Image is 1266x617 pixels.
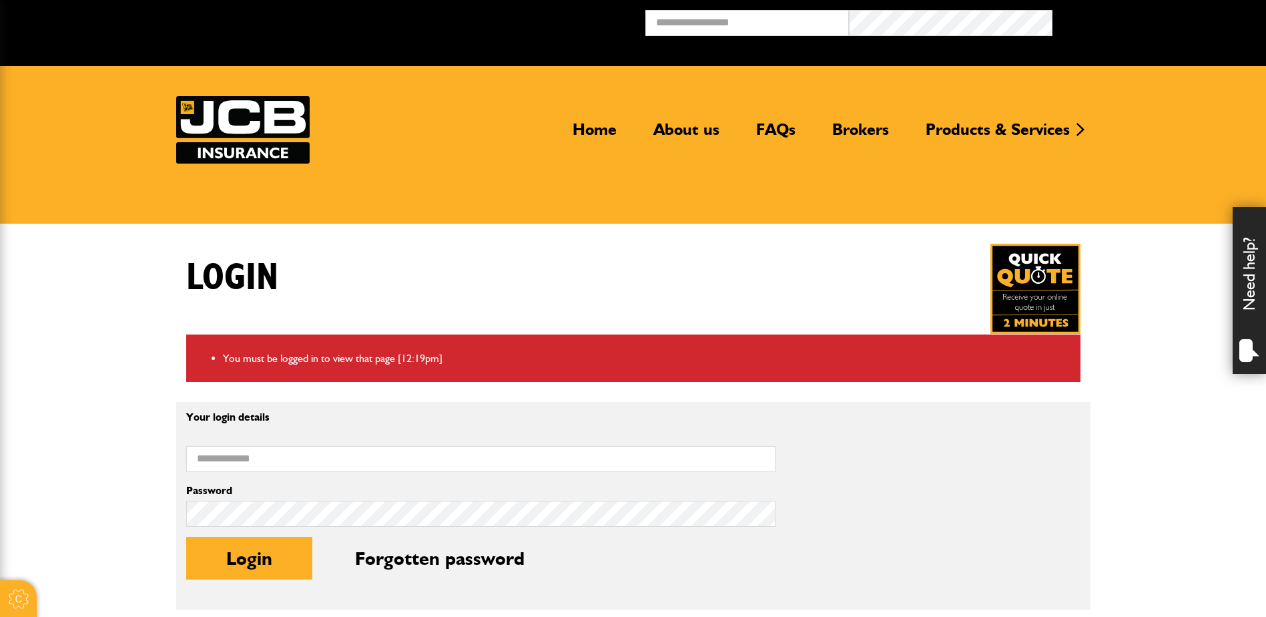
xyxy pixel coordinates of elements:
[186,412,775,423] p: Your login details
[916,120,1080,150] a: Products & Services
[223,350,1070,367] li: You must be logged in to view that page [12:19pm]
[746,120,806,150] a: FAQs
[1233,207,1266,374] div: Need help?
[822,120,899,150] a: Brokers
[176,96,310,164] img: JCB Insurance Services logo
[186,256,278,300] h1: Login
[1052,10,1256,31] button: Broker Login
[990,244,1080,334] img: Quick Quote
[643,120,729,150] a: About us
[176,96,310,164] a: JCB Insurance Services
[315,537,565,580] button: Forgotten password
[186,537,312,580] button: Login
[563,120,627,150] a: Home
[186,485,775,496] label: Password
[990,244,1080,334] a: Get your insurance quote in just 2-minutes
